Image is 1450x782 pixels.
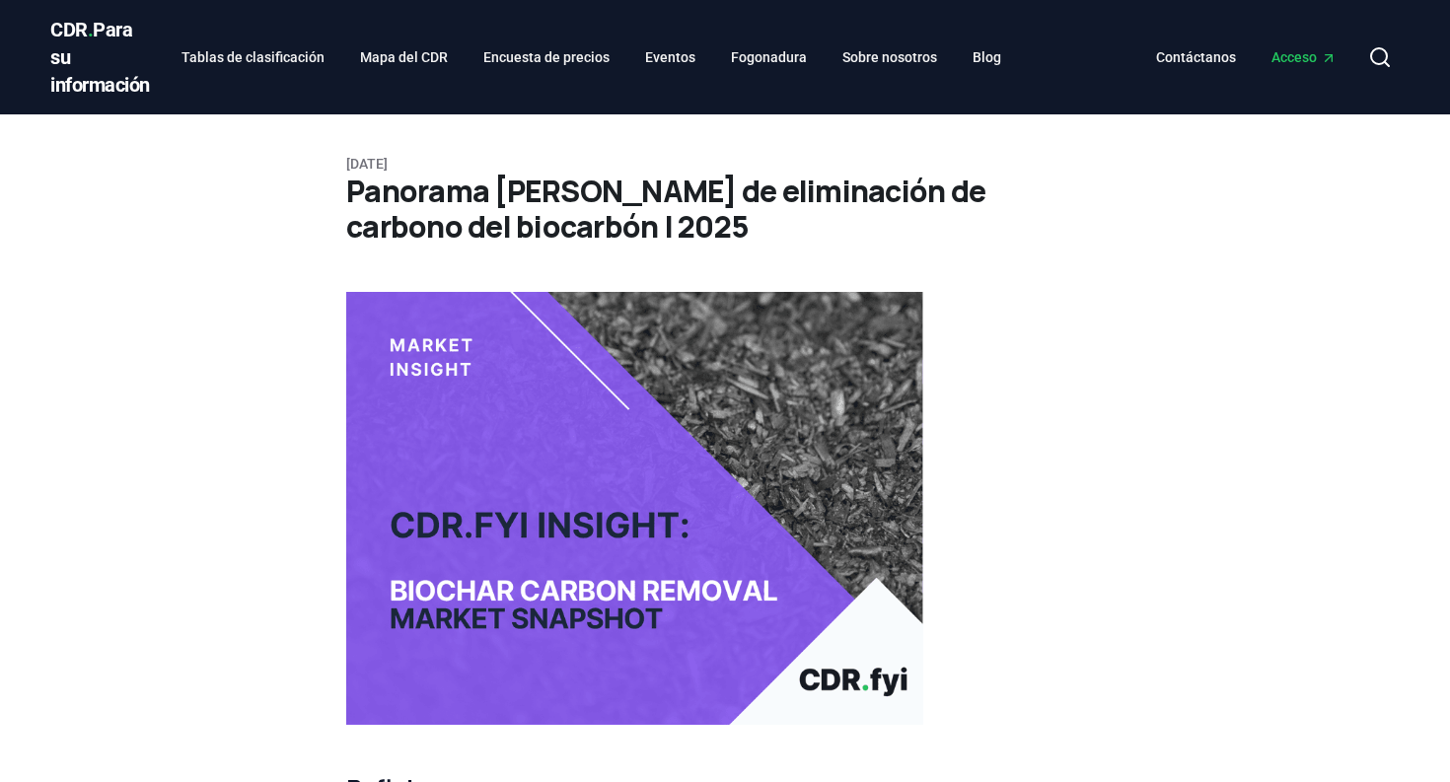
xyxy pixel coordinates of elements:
[1140,39,1252,75] a: Contáctanos
[715,39,823,75] a: Fogonadura
[50,18,88,41] font: CDR
[346,171,985,247] font: Panorama [PERSON_NAME] de eliminación de carbono del biocarbón | 2025
[973,49,1001,65] font: Blog
[731,49,807,65] font: Fogonadura
[842,49,937,65] font: Sobre nosotros
[629,39,711,75] a: Eventos
[483,49,610,65] font: Encuesta de precios
[88,18,94,41] font: .
[360,49,448,65] font: Mapa del CDR
[827,39,953,75] a: Sobre nosotros
[50,18,150,97] font: Para su información
[1140,39,1352,75] nav: Principal
[346,292,923,725] img: imagen de publicación de blog
[166,39,340,75] a: Tablas de clasificación
[344,39,464,75] a: Mapa del CDR
[1256,39,1352,75] a: Acceso
[50,16,150,99] a: CDR.Para su información
[468,39,625,75] a: Encuesta de precios
[1271,49,1317,65] font: Acceso
[957,39,1017,75] a: Blog
[1156,49,1236,65] font: Contáctanos
[166,39,1017,75] nav: Principal
[346,156,388,172] font: [DATE]
[645,49,695,65] font: Eventos
[181,49,325,65] font: Tablas de clasificación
